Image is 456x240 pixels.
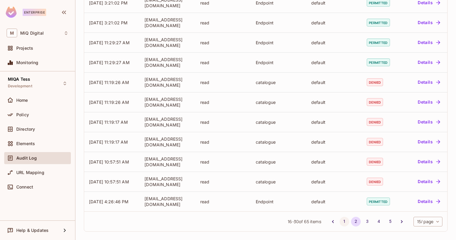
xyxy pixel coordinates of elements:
[89,120,128,125] span: [DATE] 11:19:17 AM
[367,178,383,185] span: denied
[20,31,44,36] span: Workspace: MiQ Digital
[89,80,129,85] span: [DATE] 11:19:26 AM
[367,138,383,146] span: denied
[89,60,130,65] span: [DATE] 11:29:27 AM
[144,76,190,88] div: [EMAIL_ADDRESS][DOMAIN_NAME]
[89,20,128,25] span: [DATE] 3:21:02 PM
[415,117,442,127] button: Details
[200,99,246,105] div: read
[200,159,246,165] div: read
[89,40,130,45] span: [DATE] 11:29:27 AM
[363,217,372,226] button: Go to page 3
[415,177,442,186] button: Details
[89,100,129,105] span: [DATE] 11:19:26 AM
[256,60,302,65] div: Endpoint
[144,176,190,187] div: [EMAIL_ADDRESS][DOMAIN_NAME]
[16,156,37,161] span: Audit Log
[200,40,246,45] div: read
[256,20,302,26] div: Endpoint
[415,38,442,47] button: Details
[311,79,357,85] div: default
[413,217,442,226] div: 15 / page
[144,116,190,128] div: [EMAIL_ADDRESS][DOMAIN_NAME]
[16,98,28,103] span: Home
[144,156,190,167] div: [EMAIL_ADDRESS][DOMAIN_NAME]
[311,40,357,45] div: default
[367,98,383,106] span: denied
[256,179,302,185] div: catalogue
[16,170,44,175] span: URL Mapping
[16,141,35,146] span: Elements
[144,196,190,207] div: [EMAIL_ADDRESS][DOMAIN_NAME]
[89,159,129,164] span: [DATE] 10:57:51 AM
[89,0,128,5] span: [DATE] 3:21:02 PM
[16,185,33,189] span: Connect
[311,139,357,145] div: default
[367,198,390,205] span: permitted
[89,199,129,204] span: [DATE] 4:26:46 PM
[200,199,246,204] div: read
[340,217,349,226] button: Go to page 1
[328,217,338,226] button: Go to previous page
[200,179,246,185] div: read
[200,20,246,26] div: read
[415,157,442,167] button: Details
[144,136,190,148] div: [EMAIL_ADDRESS][DOMAIN_NAME]
[385,217,395,226] button: Go to page 5
[311,199,357,204] div: default
[415,97,442,107] button: Details
[397,217,407,226] button: Go to next page
[256,159,302,165] div: catalogue
[16,46,33,51] span: Projects
[89,179,129,184] span: [DATE] 10:57:51 AM
[311,99,357,105] div: default
[327,217,407,226] nav: pagination navigation
[374,217,384,226] button: Go to page 4
[16,60,39,65] span: Monitoring
[23,9,46,16] div: Enterprise
[311,60,357,65] div: default
[351,217,361,226] button: page 2
[16,112,29,117] span: Policy
[367,158,383,166] span: denied
[367,58,390,66] span: permitted
[7,29,17,37] span: M
[200,119,246,125] div: read
[8,77,30,82] span: MIQA Tess
[144,37,190,48] div: [EMAIL_ADDRESS][DOMAIN_NAME]
[200,139,246,145] div: read
[415,58,442,67] button: Details
[256,119,302,125] div: catalogue
[256,79,302,85] div: catalogue
[16,228,49,233] span: Help & Updates
[200,79,246,85] div: read
[256,99,302,105] div: catalogue
[144,57,190,68] div: [EMAIL_ADDRESS][DOMAIN_NAME]
[8,84,32,89] span: Development
[311,119,357,125] div: default
[311,179,357,185] div: default
[367,39,390,46] span: permitted
[256,40,302,45] div: Endpoint
[367,118,383,126] span: denied
[367,78,383,86] span: denied
[16,127,35,132] span: Directory
[311,20,357,26] div: default
[415,137,442,147] button: Details
[144,17,190,28] div: [EMAIL_ADDRESS][DOMAIN_NAME]
[415,18,442,27] button: Details
[311,159,357,165] div: default
[256,139,302,145] div: catalogue
[256,199,302,204] div: Endpoint
[200,60,246,65] div: read
[89,139,128,145] span: [DATE] 11:19:17 AM
[367,19,390,26] span: permitted
[6,7,17,18] img: SReyMgAAAABJRU5ErkJggg==
[288,218,321,225] span: 16 - 30 of 65 items
[415,197,442,206] button: Details
[415,77,442,87] button: Details
[144,96,190,108] div: [EMAIL_ADDRESS][DOMAIN_NAME]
